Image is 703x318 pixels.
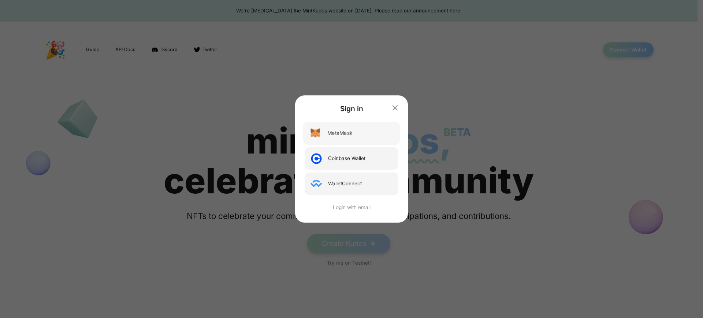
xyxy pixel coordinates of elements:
button: MetaMask [303,122,400,145]
div: WalletConnect [328,180,362,187]
div: MetaMask [327,129,352,137]
div: Sign in [305,103,398,114]
div: Coinbase Wallet [328,155,365,162]
button: Login with email [305,204,398,211]
button: WalletConnect [305,173,398,195]
button: Coinbase Wallet [305,147,398,170]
